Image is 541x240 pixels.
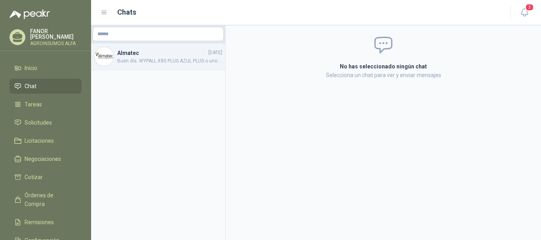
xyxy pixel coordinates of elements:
a: Company LogoAlmatec[DATE]Buen día. WYPALL X80 PLUS AZUL PLUS o uno similar, que sean económicos [91,43,225,70]
p: FANOR [PERSON_NAME] [30,28,82,40]
span: Licitaciones [25,136,54,145]
a: Solicitudes [10,115,82,130]
span: Solicitudes [25,118,52,127]
a: Órdenes de Compra [10,188,82,212]
p: Selecciona un chat para ver y enviar mensajes [245,71,522,79]
span: Remisiones [25,218,54,227]
img: Logo peakr [10,9,50,19]
h2: No has seleccionado ningún chat [245,62,522,71]
span: Chat [25,82,36,91]
a: Cotizar [10,170,82,185]
button: 3 [517,6,531,20]
span: Buen día. WYPALL X80 PLUS AZUL PLUS o uno similar, que sean económicos [117,57,222,65]
a: Chat [10,79,82,94]
span: Inicio [25,64,37,72]
p: AGROINSUMOS ALFA [30,41,82,46]
a: Tareas [10,97,82,112]
span: [DATE] [208,49,222,57]
span: 3 [525,4,534,11]
a: Negociaciones [10,151,82,166]
img: Company Logo [95,47,114,66]
a: Remisiones [10,215,82,230]
span: Cotizar [25,173,43,181]
a: Inicio [10,60,82,76]
a: Licitaciones [10,133,82,148]
span: Órdenes de Compra [25,191,74,208]
h4: Almatec [117,49,207,57]
h1: Chats [117,7,136,18]
span: Negociaciones [25,155,61,163]
span: Tareas [25,100,42,109]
